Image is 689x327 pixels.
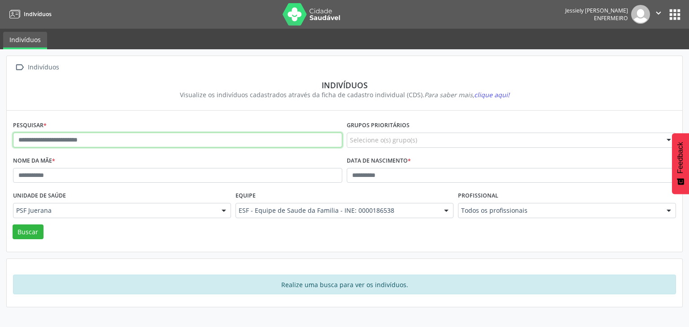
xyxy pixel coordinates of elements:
label: Pesquisar [13,119,47,133]
i:  [13,61,26,74]
div: Realize uma busca para ver os indivíduos. [13,275,676,294]
button: Buscar [13,224,44,240]
i:  [654,8,663,18]
span: Selecione o(s) grupo(s) [350,135,417,145]
label: Grupos prioritários [347,119,410,133]
span: Feedback [676,142,685,173]
label: Nome da mãe [13,154,55,168]
button: Feedback - Mostrar pesquisa [672,133,689,194]
span: Todos os profissionais [461,206,658,215]
a: Indivíduos [6,7,52,22]
div: Visualize os indivíduos cadastrados através da ficha de cadastro individual (CDS). [19,90,670,99]
a:  Indivíduos [13,61,61,74]
a: Indivíduos [3,32,47,49]
label: Equipe [235,189,256,203]
span: Enfermeiro [594,14,628,22]
label: Unidade de saúde [13,189,66,203]
span: PSF Juerana [16,206,213,215]
span: clique aqui! [474,90,510,99]
img: img [631,5,650,24]
i: Para saber mais, [424,90,510,99]
label: Profissional [458,189,498,203]
button:  [650,5,667,24]
span: ESF - Equipe de Saude da Familia - INE: 0000186538 [239,206,435,215]
button: apps [667,7,683,22]
span: Indivíduos [24,10,52,18]
label: Data de nascimento [347,154,411,168]
div: Indivíduos [19,80,670,90]
div: Indivíduos [26,61,61,74]
div: Jessiely [PERSON_NAME] [565,7,628,14]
